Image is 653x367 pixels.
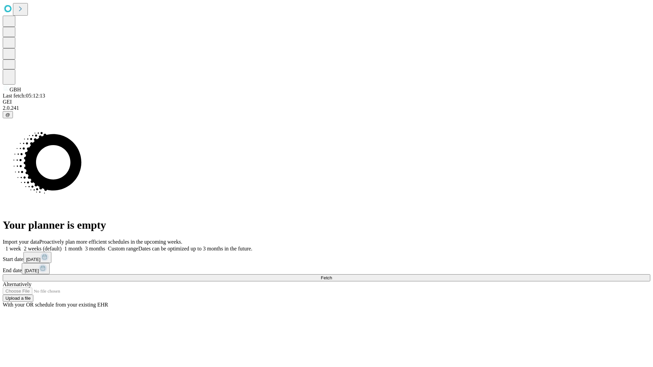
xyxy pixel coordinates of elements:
[3,252,650,263] div: Start date
[5,112,10,117] span: @
[108,246,138,251] span: Custom range
[5,246,21,251] span: 1 week
[22,263,50,274] button: [DATE]
[3,219,650,231] h1: Your planner is empty
[3,99,650,105] div: GEI
[3,281,31,287] span: Alternatively
[3,111,13,118] button: @
[23,252,51,263] button: [DATE]
[3,105,650,111] div: 2.0.241
[85,246,105,251] span: 3 months
[3,263,650,274] div: End date
[3,274,650,281] button: Fetch
[3,93,45,99] span: Last fetch: 05:12:13
[39,239,182,245] span: Proactively plan more efficient schedules in the upcoming weeks.
[64,246,82,251] span: 1 month
[321,275,332,280] span: Fetch
[24,268,39,273] span: [DATE]
[26,257,40,262] span: [DATE]
[10,87,21,92] span: GBH
[3,295,33,302] button: Upload a file
[3,302,108,308] span: With your OR schedule from your existing EHR
[138,246,252,251] span: Dates can be optimized up to 3 months in the future.
[3,239,39,245] span: Import your data
[24,246,62,251] span: 2 weeks (default)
